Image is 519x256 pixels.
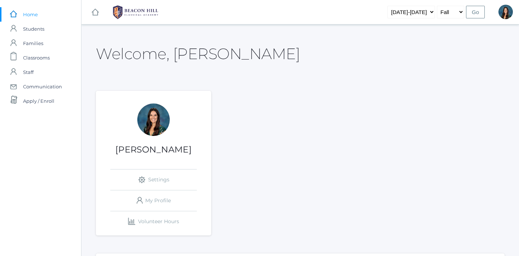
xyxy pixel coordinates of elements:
span: Communication [23,79,62,94]
span: Students [23,22,44,36]
a: Volunteer Hours [110,211,197,232]
span: Staff [23,65,34,79]
input: Go [466,6,485,18]
img: BHCALogos-05-308ed15e86a5a0abce9b8dd61676a3503ac9727e845dece92d48e8588c001991.png [108,3,163,21]
div: Jordyn Dewey [137,103,170,136]
span: Classrooms [23,50,50,65]
span: Home [23,7,38,22]
a: My Profile [110,190,197,211]
a: Settings [110,169,197,190]
h2: Welcome, [PERSON_NAME] [96,45,300,62]
h1: [PERSON_NAME] [96,145,211,154]
span: Families [23,36,43,50]
span: Apply / Enroll [23,94,54,108]
div: Jordyn Dewey [498,5,513,19]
